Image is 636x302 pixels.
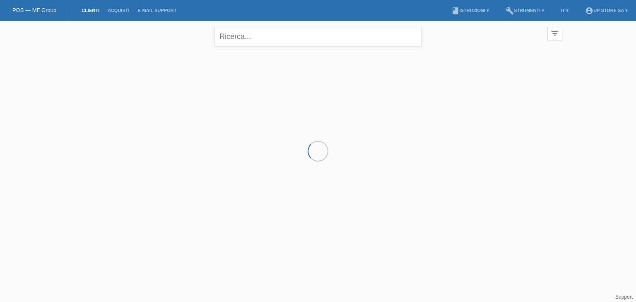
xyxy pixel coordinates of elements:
a: Acquisti [104,8,134,13]
i: filter_list [550,29,559,38]
a: bookIstruzioni ▾ [447,8,493,13]
a: Clienti [77,8,104,13]
a: IT ▾ [556,8,573,13]
a: E-mail Support [134,8,181,13]
a: buildStrumenti ▾ [501,8,548,13]
a: POS — MF Group [12,7,56,13]
input: Ricerca... [214,27,422,46]
i: build [506,7,514,15]
a: account_circleUp Store SA ▾ [581,8,632,13]
i: book [451,7,460,15]
a: Support [615,294,633,300]
i: account_circle [585,7,593,15]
